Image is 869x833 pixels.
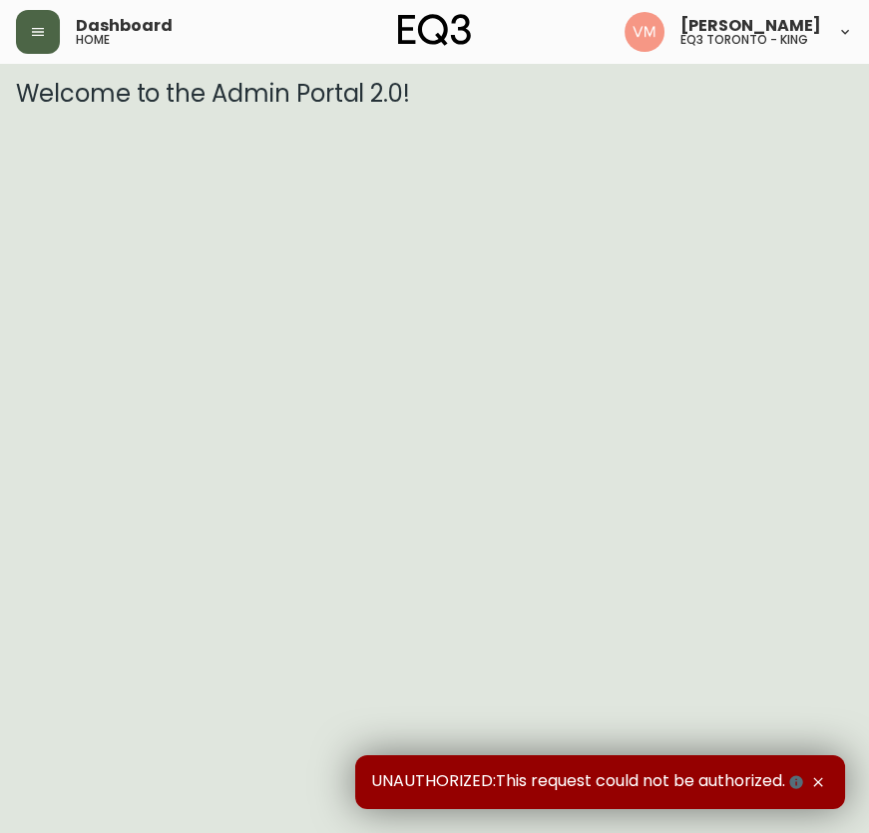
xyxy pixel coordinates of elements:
[76,34,110,46] h5: home
[16,80,853,108] h3: Welcome to the Admin Portal 2.0!
[398,14,472,46] img: logo
[371,771,807,793] span: UNAUTHORIZED:This request could not be authorized.
[680,18,821,34] span: [PERSON_NAME]
[76,18,173,34] span: Dashboard
[680,34,808,46] h5: eq3 toronto - king
[625,12,664,52] img: 0f63483a436850f3a2e29d5ab35f16df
